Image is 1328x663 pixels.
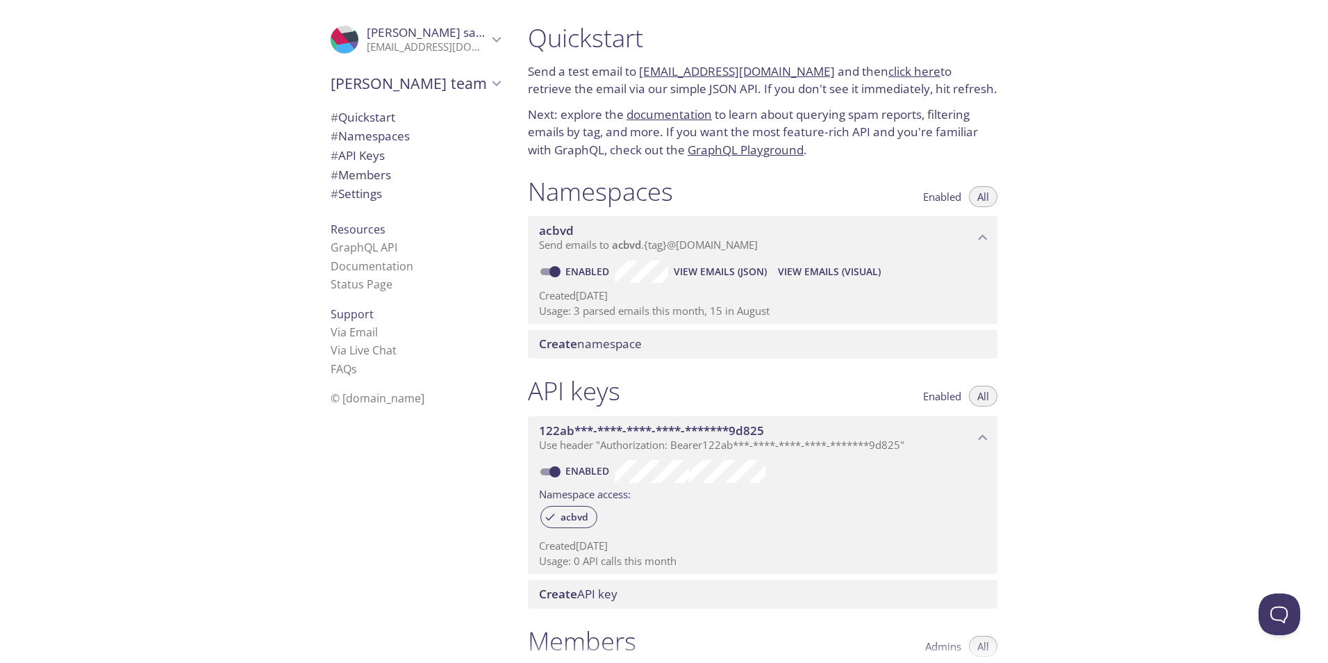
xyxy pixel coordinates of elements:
[688,142,804,158] a: GraphQL Playground
[539,238,758,252] span: Send emails to . {tag} @[DOMAIN_NAME]
[331,391,424,406] span: © [DOMAIN_NAME]
[539,304,986,318] p: Usage: 3 parsed emails this month, 15 in August
[528,580,997,609] div: Create API Key
[319,165,511,185] div: Members
[331,109,395,125] span: Quickstart
[351,361,357,377] span: s
[539,288,986,303] p: Created [DATE]
[331,74,488,93] span: [PERSON_NAME] team
[331,109,338,125] span: #
[539,539,986,553] p: Created [DATE]
[888,63,940,79] a: click here
[331,167,338,183] span: #
[319,65,511,101] div: Nguyen's team
[612,238,641,252] span: acbvd
[778,263,881,280] span: View Emails (Visual)
[674,263,767,280] span: View Emails (JSON)
[367,40,488,54] p: [EMAIL_ADDRESS][DOMAIN_NAME]
[319,126,511,146] div: Namespaces
[319,17,511,63] div: Nguyen sang
[331,167,391,183] span: Members
[539,554,986,568] p: Usage: 0 API calls this month
[915,186,970,207] button: Enabled
[668,261,772,283] button: View Emails (JSON)
[528,625,636,657] h1: Members
[319,184,511,204] div: Team Settings
[331,222,385,237] span: Resources
[528,106,997,159] p: Next: explore the to learn about querying spam reports, filtering emails by tag, and more. If you...
[331,128,410,144] span: Namespaces
[539,222,574,238] span: acbvd
[539,483,631,503] label: Namespace access:
[331,325,378,340] a: Via Email
[331,128,338,144] span: #
[528,176,673,207] h1: Namespaces
[772,261,886,283] button: View Emails (Visual)
[528,63,997,98] p: Send a test email to and then to retrieve the email via our simple JSON API. If you don't see it ...
[1259,594,1300,635] iframe: Help Scout Beacon - Open
[319,108,511,127] div: Quickstart
[331,259,413,274] a: Documentation
[331,306,374,322] span: Support
[563,464,615,477] a: Enabled
[969,636,997,657] button: All
[331,361,357,377] a: FAQ
[969,186,997,207] button: All
[331,147,385,163] span: API Keys
[626,106,712,122] a: documentation
[367,24,490,40] span: [PERSON_NAME] sang
[539,336,642,352] span: namespace
[331,147,338,163] span: #
[539,586,577,602] span: Create
[528,329,997,359] div: Create namespace
[539,586,617,602] span: API key
[539,336,577,352] span: Create
[528,22,997,54] h1: Quickstart
[331,277,392,292] a: Status Page
[528,216,997,259] div: acbvd namespace
[639,63,835,79] a: [EMAIL_ADDRESS][DOMAIN_NAME]
[969,386,997,407] button: All
[331,186,382,202] span: Settings
[331,343,397,358] a: Via Live Chat
[552,511,597,523] span: acbvd
[917,636,970,657] button: Admins
[331,240,397,255] a: GraphQL API
[331,186,338,202] span: #
[563,265,615,278] a: Enabled
[915,386,970,407] button: Enabled
[319,146,511,165] div: API Keys
[540,506,597,528] div: acbvd
[528,375,620,407] h1: API keys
